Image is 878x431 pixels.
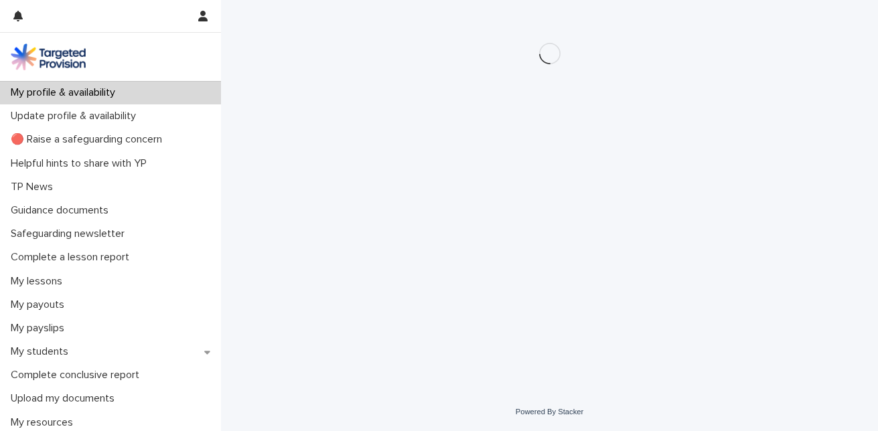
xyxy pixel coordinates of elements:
p: Upload my documents [5,392,125,405]
p: My profile & availability [5,86,126,99]
p: Safeguarding newsletter [5,228,135,240]
p: My resources [5,416,84,429]
p: 🔴 Raise a safeguarding concern [5,133,173,146]
a: Powered By Stacker [516,408,583,416]
p: Complete a lesson report [5,251,140,264]
p: TP News [5,181,64,193]
p: Update profile & availability [5,110,147,122]
p: Guidance documents [5,204,119,217]
p: My payouts [5,298,75,311]
p: My lessons [5,275,73,288]
p: Helpful hints to share with YP [5,157,157,170]
p: My students [5,345,79,358]
p: Complete conclusive report [5,369,150,381]
img: M5nRWzHhSzIhMunXDL62 [11,44,86,70]
p: My payslips [5,322,75,335]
